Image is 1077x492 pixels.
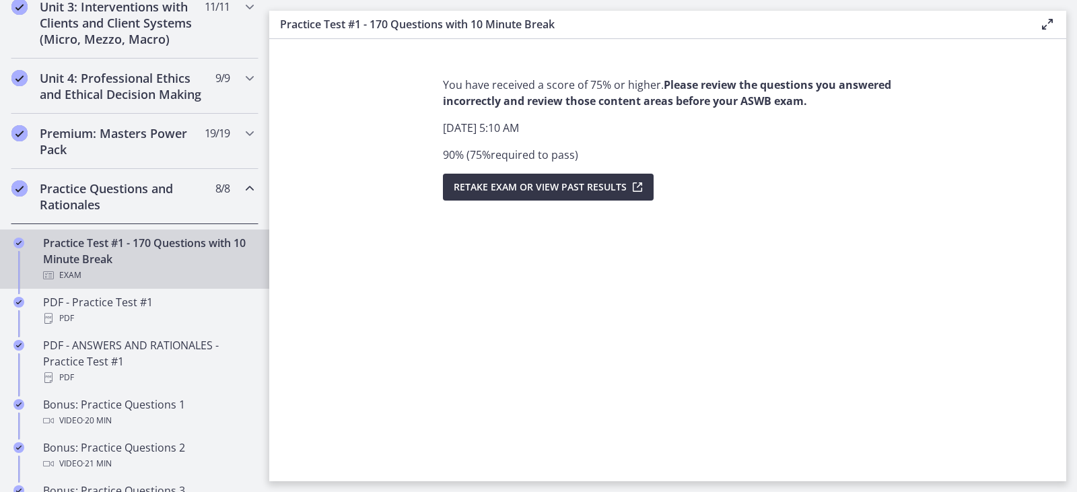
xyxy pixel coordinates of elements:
[83,456,112,472] span: · 21 min
[13,340,24,351] i: Completed
[443,77,893,109] p: You have received a score of 75% or higher.
[43,235,253,283] div: Practice Test #1 - 170 Questions with 10 Minute Break
[43,294,253,326] div: PDF - Practice Test #1
[13,297,24,308] i: Completed
[83,413,112,429] span: · 20 min
[443,77,891,108] strong: Please review the questions you answered incorrectly and review those content areas before your A...
[43,413,253,429] div: Video
[43,440,253,472] div: Bonus: Practice Questions 2
[13,238,24,248] i: Completed
[40,180,204,213] h2: Practice Questions and Rationales
[43,337,253,386] div: PDF - ANSWERS AND RATIONALES - Practice Test #1
[11,70,28,86] i: Completed
[43,310,253,326] div: PDF
[443,120,519,135] span: [DATE] 5:10 AM
[280,16,1018,32] h3: Practice Test #1 - 170 Questions with 10 Minute Break
[454,179,627,195] span: Retake Exam OR View Past Results
[43,396,253,429] div: Bonus: Practice Questions 1
[40,70,204,102] h2: Unit 4: Professional Ethics and Ethical Decision Making
[43,456,253,472] div: Video
[13,442,24,453] i: Completed
[11,180,28,197] i: Completed
[215,70,230,86] span: 9 / 9
[13,399,24,410] i: Completed
[205,125,230,141] span: 19 / 19
[443,174,654,201] button: Retake Exam OR View Past Results
[443,147,578,162] span: 90 % ( 75 % required to pass )
[215,180,230,197] span: 8 / 8
[43,267,253,283] div: Exam
[43,370,253,386] div: PDF
[11,125,28,141] i: Completed
[40,125,204,157] h2: Premium: Masters Power Pack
